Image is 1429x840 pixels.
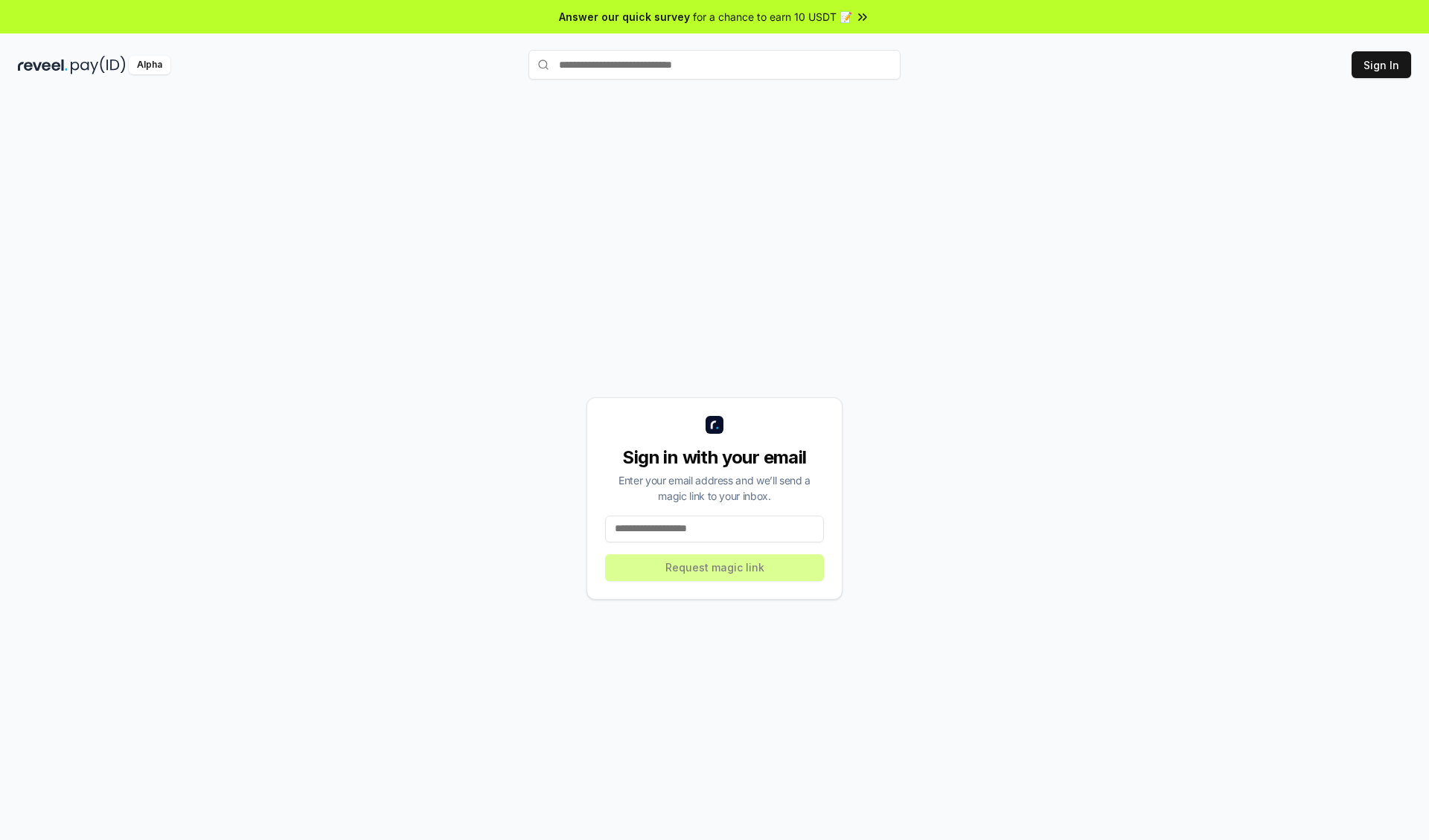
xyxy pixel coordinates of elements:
img: reveel_dark [18,56,68,74]
img: pay_id [71,56,126,74]
span: Answer our quick survey [559,9,690,25]
div: Alpha [129,56,170,74]
img: logo_small [706,416,723,434]
div: Sign in with your email [605,446,824,469]
span: for a chance to earn 10 USDT 📝 [693,9,852,25]
div: Enter your email address and we’ll send a magic link to your inbox. [605,472,824,504]
button: Sign In [1352,51,1411,78]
